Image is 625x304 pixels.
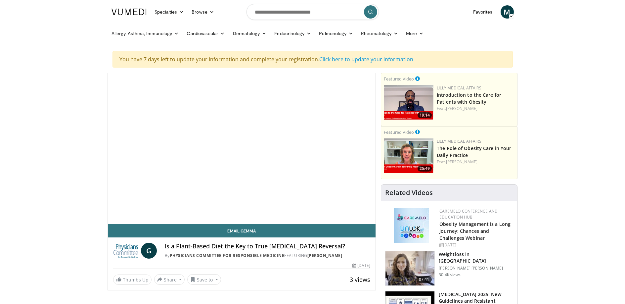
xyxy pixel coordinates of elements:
[418,112,432,118] span: 19:14
[151,5,188,19] a: Specialties
[113,243,138,259] img: Physicians Committee for Responsible Medicine
[418,166,432,172] span: 25:49
[437,159,514,165] div: Feat.
[352,263,370,269] div: [DATE]
[446,106,477,111] a: [PERSON_NAME]
[154,274,185,285] button: Share
[384,138,433,173] img: e1208b6b-349f-4914-9dd7-f97803bdbf1d.png.150x105_q85_crop-smart_upscale.png
[439,272,461,278] p: 30.4K views
[437,92,501,105] a: Introduction to the Care for Patients with Obesity
[439,251,513,264] h3: Weightloss in [GEOGRAPHIC_DATA]
[385,189,433,197] h4: Related Videos
[319,56,413,63] a: Click here to update your information
[384,85,433,120] a: 19:14
[170,253,285,258] a: Physicians Committee for Responsible Medicine
[246,4,379,20] input: Search topics, interventions
[108,73,376,224] video-js: Video Player
[307,253,342,258] a: [PERSON_NAME]
[384,76,414,82] small: Featured Video
[501,5,514,19] a: M
[315,27,357,40] a: Pulmonology
[469,5,497,19] a: Favorites
[437,145,511,158] a: The Role of Obesity Care in Your Daily Practice
[165,253,370,259] div: By FEATURING
[384,85,433,120] img: acc2e291-ced4-4dd5-b17b-d06994da28f3.png.150x105_q85_crop-smart_upscale.png
[439,242,512,248] div: [DATE]
[416,276,432,283] span: 07:41
[437,85,481,91] a: Lilly Medical Affairs
[394,208,429,243] img: 45df64a9-a6de-482c-8a90-ada250f7980c.png.150x105_q85_autocrop_double_scale_upscale_version-0.2.jpg
[229,27,271,40] a: Dermatology
[437,106,514,112] div: Feat.
[402,27,427,40] a: More
[108,224,376,237] a: Email Gemma
[350,276,370,283] span: 3 views
[141,243,157,259] a: G
[108,27,183,40] a: Allergy, Asthma, Immunology
[270,27,315,40] a: Endocrinology
[439,221,511,241] a: Obesity Management is a Long Journey: Chances and Challenges Webinar
[112,51,513,68] div: You have 7 days left to update your information and complete your registration.
[439,266,513,271] p: [PERSON_NAME] [PERSON_NAME]
[357,27,402,40] a: Rheumatology
[437,138,481,144] a: Lilly Medical Affairs
[439,208,498,220] a: CaReMeLO Conference and Education Hub
[112,9,147,15] img: VuMedi Logo
[183,27,229,40] a: Cardiovascular
[384,138,433,173] a: 25:49
[187,274,221,285] button: Save to
[446,159,477,165] a: [PERSON_NAME]
[384,129,414,135] small: Featured Video
[188,5,218,19] a: Browse
[385,251,513,286] a: 07:41 Weightloss in [GEOGRAPHIC_DATA] [PERSON_NAME] [PERSON_NAME] 30.4K views
[113,275,152,285] a: Thumbs Up
[385,251,434,286] img: 9983fed1-7565-45be-8934-aef1103ce6e2.150x105_q85_crop-smart_upscale.jpg
[165,243,370,250] h4: Is a Plant-Based Diet the Key to True [MEDICAL_DATA] Reversal?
